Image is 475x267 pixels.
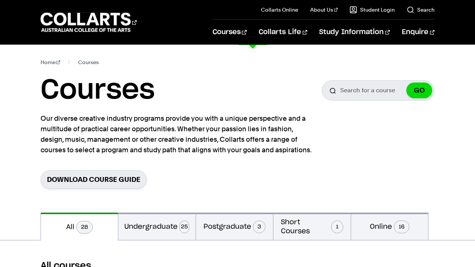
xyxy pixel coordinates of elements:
span: 16 [394,220,409,233]
a: Collarts Online [261,6,298,13]
div: Go to homepage [41,12,137,33]
a: Search [407,6,434,13]
a: About Us [310,6,338,13]
button: GO [406,82,432,98]
a: Home [41,57,60,67]
span: 1 [331,220,343,233]
button: Postgraduate3 [196,213,273,240]
button: All28 [41,213,118,240]
button: Undergraduate25 [118,213,196,240]
button: Online16 [351,213,428,240]
a: Collarts Life [259,20,307,45]
span: 25 [179,220,189,233]
a: Download Course Guide [41,170,147,189]
button: Short Courses1 [273,213,351,240]
a: Student Login [350,6,395,13]
a: Courses [213,20,247,45]
a: Enquire [402,20,434,45]
p: Our diverse creative industry programs provide you with a unique perspective and a multitude of p... [41,113,315,155]
input: Search for a course [322,80,434,100]
span: Courses [78,57,99,67]
a: Study Information [319,20,390,45]
span: 28 [76,221,93,234]
span: 3 [253,220,266,233]
h1: Courses [41,73,155,107]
